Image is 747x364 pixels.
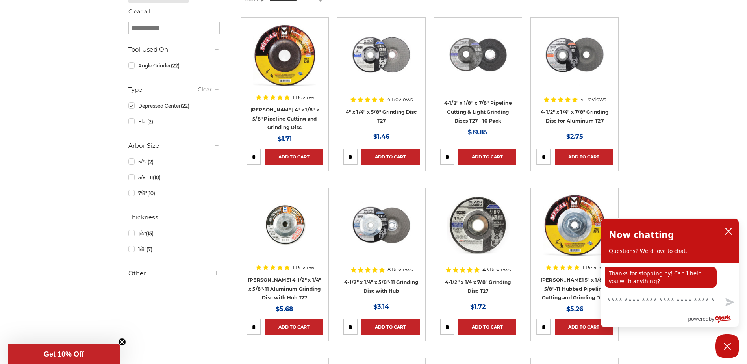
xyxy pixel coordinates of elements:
a: Add to Cart [265,319,323,335]
span: (22) [181,103,189,109]
span: 4 Reviews [580,97,606,102]
a: 5/8" [128,155,220,169]
button: Close teaser [118,338,126,346]
span: $5.68 [276,305,293,313]
span: (15) [146,230,154,236]
a: Clear [198,86,212,93]
h2: Now chatting [609,227,674,242]
a: Depressed Center [128,99,220,113]
img: View of Black Hawk's 4 1/2 inch T27 pipeline disc, showing both front and back of the grinding wh... [447,23,510,86]
a: 1/4" [128,227,220,240]
span: (10) [153,175,161,180]
a: Mercer 5" x 1/8" x 5/8"-11 Hubbed Cutting and Light Grinding Wheel [536,193,613,270]
img: BHA 4.5 Inch Grinding Wheel with 5/8 inch hub [350,193,413,256]
span: $1.72 [470,303,486,310]
button: close chatbox [722,225,735,237]
a: Add to Cart [361,149,419,165]
h5: Other [128,269,220,278]
span: $1.46 [373,133,389,140]
a: Flat [128,115,220,128]
a: Aluminum Grinding Wheel with Hub [247,193,323,270]
a: 5/8"-11 [128,171,220,184]
a: [PERSON_NAME] 4" x 1/8" x 5/8" Pipeline Cutting and Grinding Disc [250,107,319,130]
a: 1/8" [128,242,220,256]
span: (2) [147,119,153,124]
a: BHA grinding wheels for 4.5 inch angle grinder [440,193,516,270]
span: 1 Review [582,265,604,270]
button: Send message [719,293,739,312]
img: Aluminum Grinding Wheel with Hub [253,193,316,256]
h5: Tool Used On [128,45,220,54]
span: 4 Reviews [387,97,413,102]
button: Close Chatbox [715,334,739,358]
span: (22) [171,63,180,69]
p: Questions? We'd love to chat. [609,247,731,255]
img: BHA 4.5 inch grinding disc for aluminum [543,23,606,86]
a: 4" x 1/4" x 5/8" Grinding Disc T27 [346,109,417,124]
span: (2) [148,159,154,165]
a: [PERSON_NAME] 4-1/2" x 1/4" x 5/8"-11 Aluminum Grinding Disc with Hub T27 [248,277,321,301]
div: Get 10% OffClose teaser [8,344,120,364]
span: (7) [146,246,152,252]
a: Add to Cart [555,149,613,165]
a: Add to Cart [361,319,419,335]
p: Thanks for stopping by! Can I help you with anything? [605,267,717,288]
h5: Type [128,85,220,95]
img: 4 inch BHA grinding wheels [350,23,413,86]
span: $2.75 [566,133,583,140]
img: Mercer 5" x 1/8" x 5/8"-11 Hubbed Cutting and Light Grinding Wheel [543,193,606,256]
a: BHA 4.5 inch grinding disc for aluminum [536,23,613,100]
span: $19.85 [468,128,488,136]
a: Powered by Olark [688,312,739,327]
div: olark chatbox [601,218,739,327]
span: $5.26 [566,305,583,313]
a: Clear all [128,8,150,15]
a: 7/8" [128,186,220,200]
a: View of Black Hawk's 4 1/2 inch T27 pipeline disc, showing both front and back of the grinding wh... [440,23,516,100]
span: $1.71 [278,135,292,143]
span: $3.14 [373,303,389,310]
a: 4 inch BHA grinding wheels [343,23,419,100]
span: by [709,314,714,324]
a: [PERSON_NAME] 5" x 1/8" x 5/8"-11 Hubbed Pipeline Cutting and Grinding Disc [541,277,609,301]
span: 43 Reviews [482,267,511,272]
span: (10) [147,190,155,196]
a: Add to Cart [458,149,516,165]
a: Angle Grinder [128,59,220,72]
a: Add to Cart [458,319,516,335]
img: Mercer 4" x 1/8" x 5/8 Cutting and Light Grinding Wheel [253,23,316,86]
a: 4-1/2" x 1/8" x 7/8" Pipeline Cutting & Light Grinding Discs T27 - 10 Pack [444,100,512,124]
a: Add to Cart [555,319,613,335]
img: BHA grinding wheels for 4.5 inch angle grinder [447,193,510,256]
a: BHA 4.5 Inch Grinding Wheel with 5/8 inch hub [343,193,419,270]
span: 8 Reviews [387,267,413,272]
div: chat [601,263,739,291]
span: powered [688,314,708,324]
span: 1 Review [293,95,314,100]
h5: Arbor Size [128,141,220,150]
a: Mercer 4" x 1/8" x 5/8 Cutting and Light Grinding Wheel [247,23,323,100]
a: 4-1/2" x 1/4" x 7/8" Grinding Disc for Aluminum T27 [541,109,608,124]
h5: Thickness [128,213,220,222]
span: Get 10% Off [44,350,84,358]
a: 4-1/2" x 1/4 x 7/8" Grinding Disc T27 [445,279,511,294]
a: 4-1/2" x 1/4" x 5/8"-11 Grinding Disc with Hub [344,279,418,294]
span: 1 Review [293,265,314,270]
a: Add to Cart [265,149,323,165]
